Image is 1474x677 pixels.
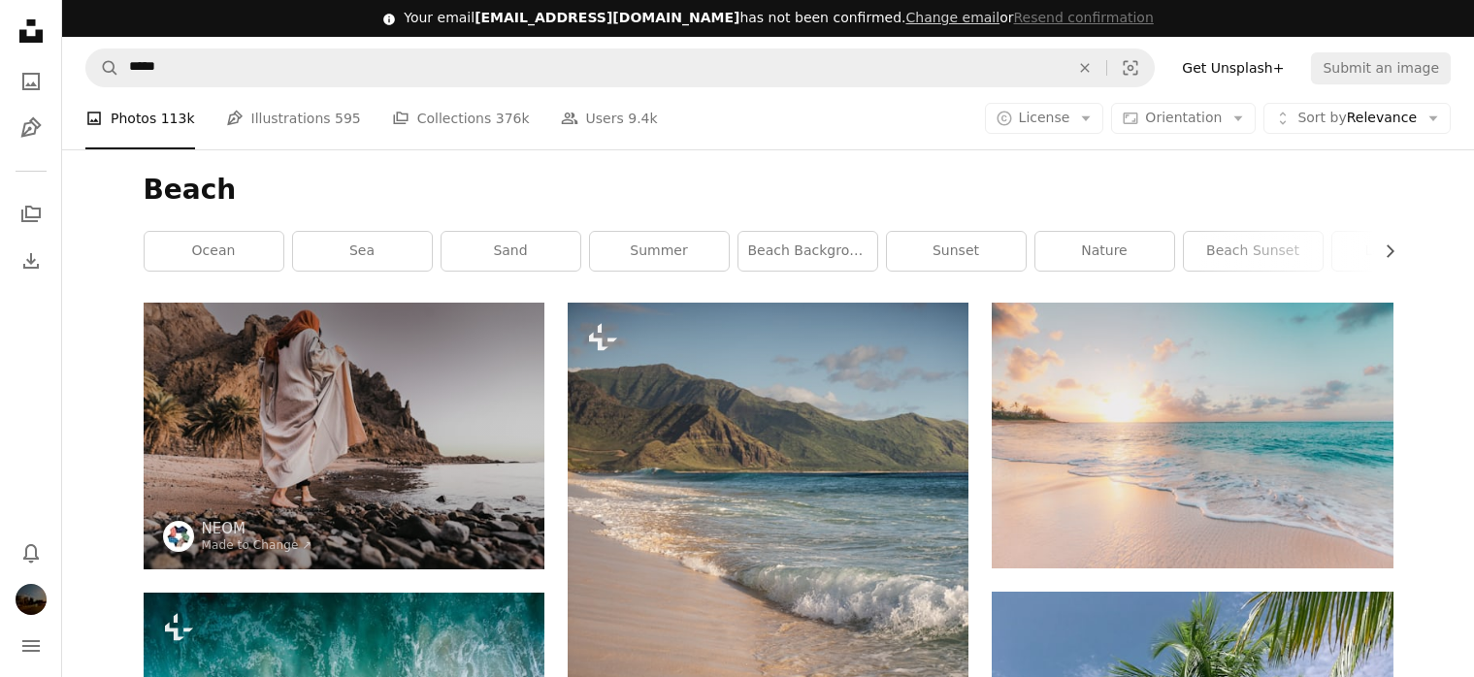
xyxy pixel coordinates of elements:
button: Menu [12,627,50,665]
a: beach sunset [1184,232,1323,271]
button: scroll list to the right [1372,232,1393,271]
button: Search Unsplash [86,49,119,86]
a: Change email [905,10,999,25]
span: 376k [496,108,530,129]
a: a woman standing on a rocky beach next to the ocean [144,427,544,444]
a: Collections 376k [392,87,530,149]
button: Clear [1064,49,1106,86]
button: Orientation [1111,103,1256,134]
span: License [1019,110,1070,125]
a: seashore during golden hour [992,427,1392,444]
h1: Beach [144,173,1393,208]
a: summer [590,232,729,271]
a: Download History [12,242,50,280]
span: Sort by [1297,110,1346,125]
a: nature [1035,232,1174,271]
img: Avatar of user zitang zhuo [16,584,47,615]
a: Users 9.4k [561,87,658,149]
img: Go to NEOM's profile [163,521,194,552]
button: Notifications [12,533,50,572]
a: landscape [1332,232,1471,271]
img: a woman standing on a rocky beach next to the ocean [144,303,544,569]
button: Resend confirmation [1013,9,1153,28]
a: ocean [145,232,283,271]
span: 595 [335,108,361,129]
a: Get Unsplash+ [1170,52,1295,83]
span: [EMAIL_ADDRESS][DOMAIN_NAME] [475,10,739,25]
button: Submit an image [1311,52,1451,83]
a: a beach with waves and mountains in the background [568,594,968,611]
a: Made to Change ↗ [202,538,312,552]
a: Home — Unsplash [12,12,50,54]
span: 9.4k [628,108,657,129]
a: Collections [12,195,50,234]
div: Your email has not been confirmed. [404,9,1154,28]
a: Photos [12,62,50,101]
button: Visual search [1107,49,1154,86]
span: Relevance [1297,109,1417,128]
button: License [985,103,1104,134]
button: Profile [12,580,50,619]
a: beach background [738,232,877,271]
a: sea [293,232,432,271]
a: Illustrations [12,109,50,147]
a: sand [442,232,580,271]
form: Find visuals sitewide [85,48,1155,87]
button: Sort byRelevance [1263,103,1451,134]
span: or [905,10,1153,25]
a: sunset [887,232,1026,271]
a: Illustrations 595 [226,87,361,149]
span: Orientation [1145,110,1222,125]
a: NEOM [202,519,312,538]
img: seashore during golden hour [992,303,1392,568]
